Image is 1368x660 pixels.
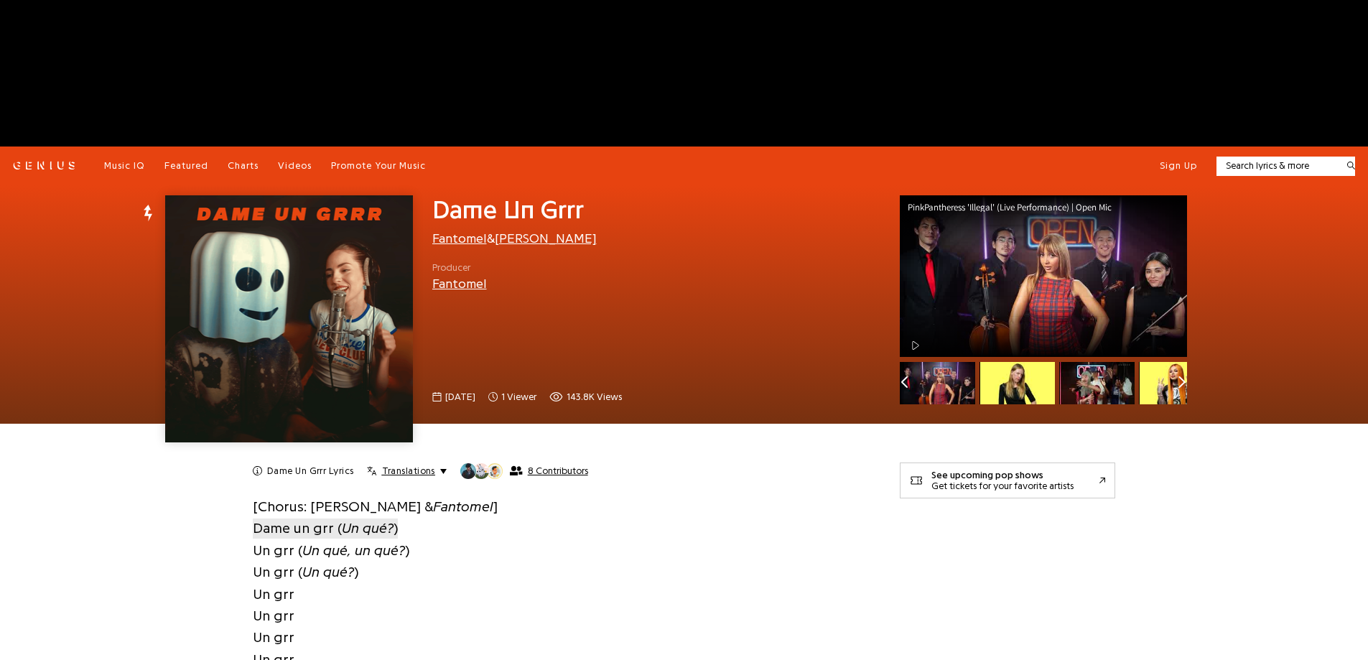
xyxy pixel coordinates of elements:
[253,517,398,539] a: Dame un grr (Un qué?)
[1216,159,1338,173] input: Search lyrics & more
[253,519,398,539] span: Dame un grr ( )
[432,197,584,223] span: Dame Un Grrr
[445,390,475,404] span: [DATE]
[432,232,487,245] a: Fantomel
[488,390,536,404] span: 1 viewer
[549,390,622,404] span: 143,761 views
[501,390,536,404] span: 1 viewer
[432,261,487,275] span: Producer
[302,564,354,580] i: Un qué?
[931,470,1074,480] div: See upcoming pop shows
[567,390,622,404] span: 143.8K views
[432,229,881,248] div: &
[382,465,435,478] span: Translations
[302,543,405,558] i: Un qué, un qué?
[165,195,412,442] img: Cover art for Dame Un Grrr by Fantomel & Kate Linn
[1160,159,1197,172] button: Sign Up
[433,499,493,514] i: Fantomel
[432,277,487,290] a: Fantomel
[460,463,588,480] button: 8 Contributors
[908,203,1122,212] div: PinkPantheress 'Illegal' (Live Performance) | Open Mic
[495,232,597,245] a: [PERSON_NAME]
[528,465,588,477] span: 8 Contributors
[900,463,1115,498] a: See upcoming pop showsGet tickets for your favorite artists
[342,521,394,536] i: Un qué?
[931,480,1074,491] div: Get tickets for your favorite artists
[267,465,354,478] h2: Dame Un Grrr Lyrics
[367,465,447,478] button: Translations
